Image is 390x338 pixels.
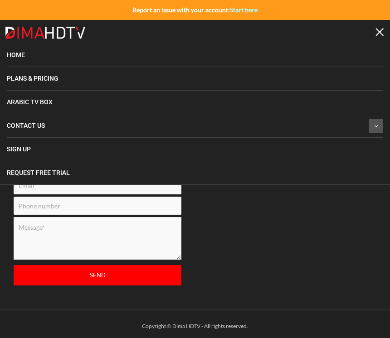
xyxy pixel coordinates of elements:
span: Request Free Trial [7,169,70,176]
form: Contact form [7,156,188,302]
input: Phone number [14,197,181,215]
a: Request Free Trial [7,161,383,184]
a: Sign Up [7,138,383,161]
a: Start here [230,6,258,14]
input: Email* [14,176,181,194]
a: Plans & Pricing [7,67,383,90]
span: Home [7,51,25,58]
input: Send [14,265,181,285]
img: Dima HDTV [5,26,86,39]
span: Arabic TV Box [7,98,53,106]
span: Sign Up [7,145,31,153]
a: Home [7,43,383,67]
span: Plans & Pricing [7,75,58,82]
a: Contact Us [7,114,365,137]
strong: Report an issue with your account: [132,6,258,14]
span: Contact Us [7,122,45,129]
a: Arabic TV Box [7,91,383,114]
